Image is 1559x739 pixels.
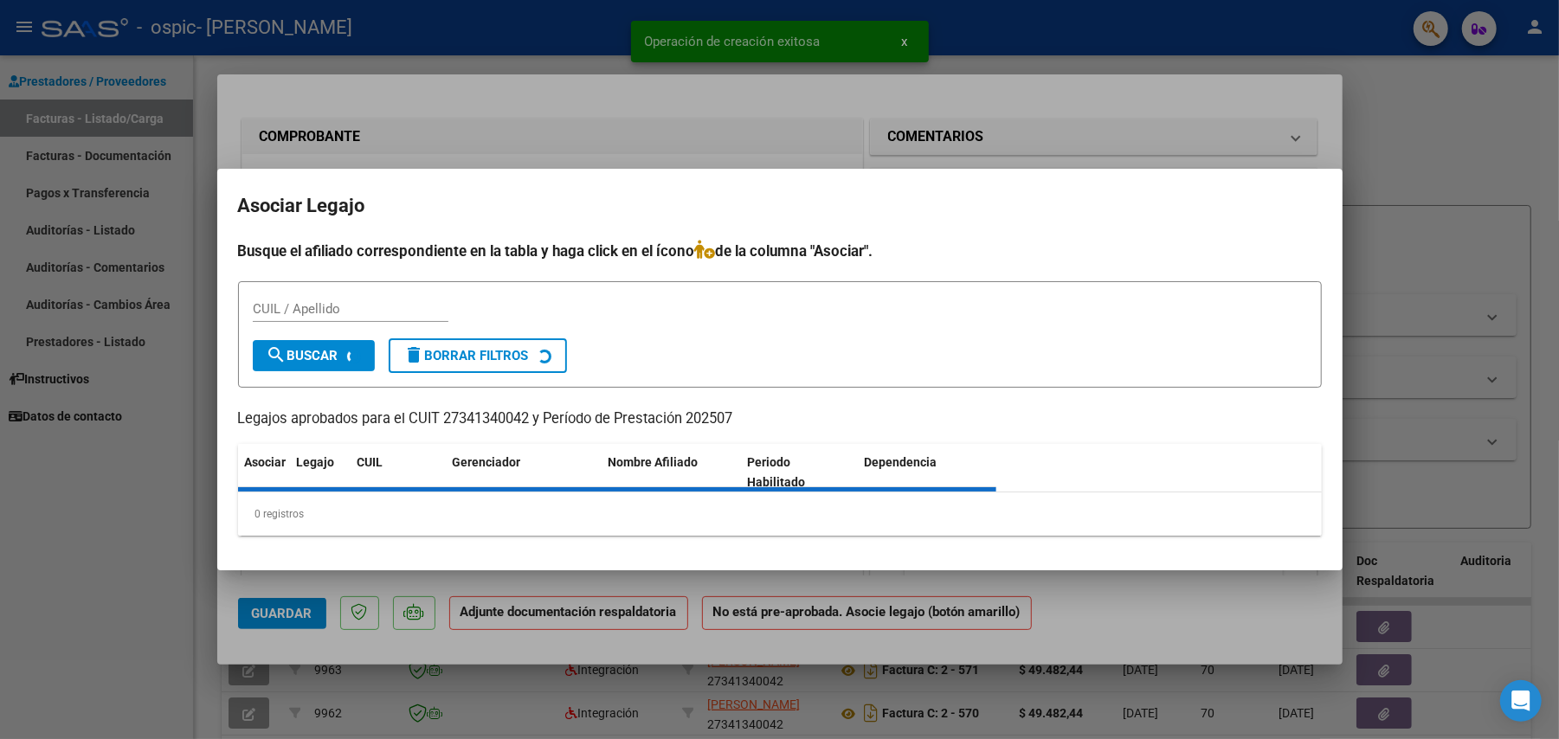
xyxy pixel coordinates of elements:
datatable-header-cell: Legajo [290,444,351,501]
mat-icon: delete [404,344,425,365]
button: Borrar Filtros [389,338,567,373]
span: Dependencia [864,455,937,469]
datatable-header-cell: Nombre Afiliado [602,444,741,501]
span: Periodo Habilitado [747,455,805,489]
h4: Busque el afiliado correspondiente en la tabla y haga click en el ícono de la columna "Asociar". [238,240,1322,262]
span: Buscar [267,348,338,363]
span: Nombre Afiliado [609,455,699,469]
span: Asociar [245,455,287,469]
datatable-header-cell: CUIL [351,444,446,501]
datatable-header-cell: Gerenciador [446,444,602,501]
span: Gerenciador [453,455,521,469]
div: 0 registros [238,492,1322,536]
span: CUIL [358,455,383,469]
datatable-header-cell: Asociar [238,444,290,501]
datatable-header-cell: Dependencia [857,444,996,501]
mat-icon: search [267,344,287,365]
span: Legajo [297,455,335,469]
span: Borrar Filtros [404,348,529,363]
p: Legajos aprobados para el CUIT 27341340042 y Período de Prestación 202507 [238,408,1322,430]
h2: Asociar Legajo [238,190,1322,222]
datatable-header-cell: Periodo Habilitado [740,444,857,501]
div: Open Intercom Messenger [1500,680,1542,722]
button: Buscar [253,340,375,371]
